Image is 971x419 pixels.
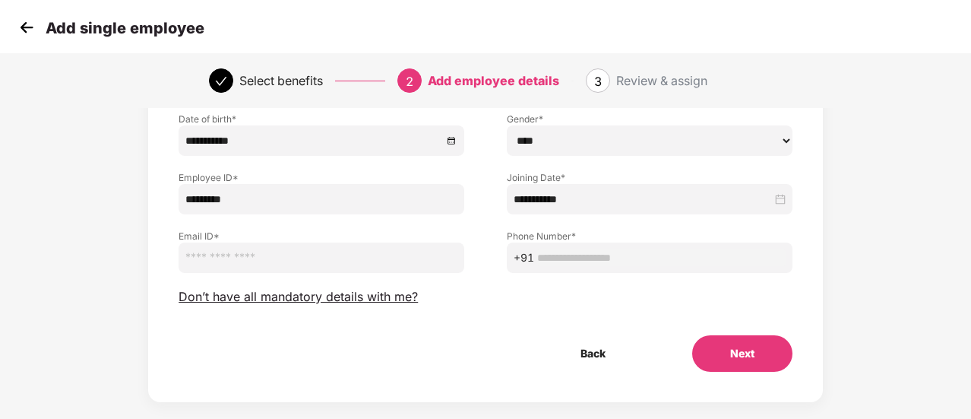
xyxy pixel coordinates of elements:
span: 2 [406,74,413,89]
span: check [215,75,227,87]
span: 3 [594,74,602,89]
label: Employee ID [179,171,464,184]
label: Date of birth [179,113,464,125]
button: Back [542,335,644,372]
div: Review & assign [616,68,707,93]
label: Joining Date [507,171,792,184]
label: Gender [507,113,792,125]
div: Add employee details [428,68,559,93]
span: +91 [514,249,534,266]
p: Add single employee [46,19,204,37]
label: Email ID [179,230,464,243]
div: Select benefits [239,68,323,93]
button: Next [692,335,792,372]
img: svg+xml;base64,PHN2ZyB4bWxucz0iaHR0cDovL3d3dy53My5vcmcvMjAwMC9zdmciIHdpZHRoPSIzMCIgaGVpZ2h0PSIzMC... [15,16,38,39]
label: Phone Number [507,230,792,243]
span: Don’t have all mandatory details with me? [179,289,418,305]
